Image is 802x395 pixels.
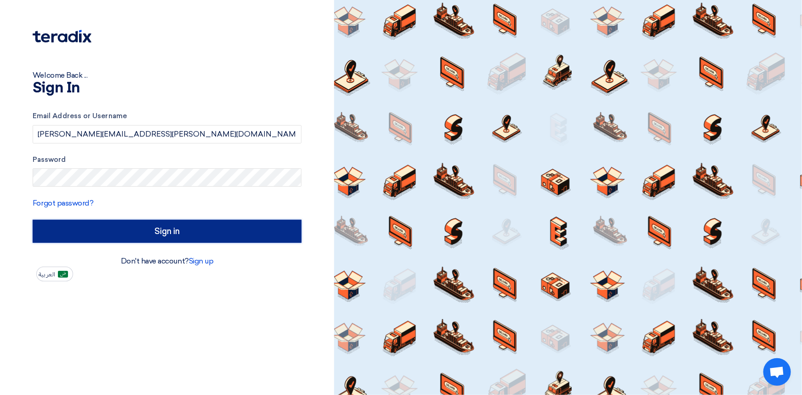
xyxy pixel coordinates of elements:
[33,70,301,81] div: Welcome Back ...
[33,125,301,143] input: Enter your business email or username
[33,155,301,165] label: Password
[189,257,214,265] a: Sign up
[36,267,73,281] button: العربية
[33,81,301,96] h1: Sign In
[763,358,791,386] div: Open chat
[33,199,93,207] a: Forgot password?
[33,220,301,243] input: Sign in
[33,256,301,267] div: Don't have account?
[58,271,68,278] img: ar-AR.png
[39,271,55,278] span: العربية
[33,111,301,121] label: Email Address or Username
[33,30,91,43] img: Teradix logo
